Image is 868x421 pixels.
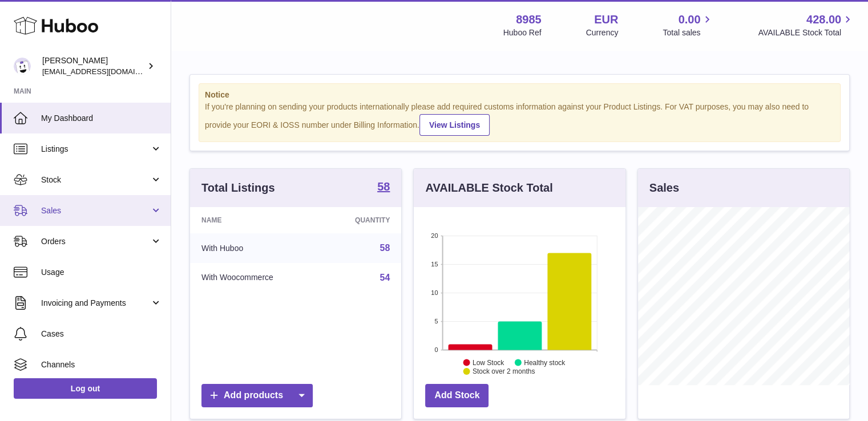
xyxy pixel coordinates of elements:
h3: Sales [649,180,679,196]
span: Stock [41,175,150,185]
span: Listings [41,144,150,155]
div: If you're planning on sending your products internationally please add required customs informati... [205,102,834,136]
span: Channels [41,359,162,370]
span: My Dashboard [41,113,162,124]
text: 15 [431,261,438,268]
text: 0 [435,346,438,353]
a: 54 [380,273,390,282]
h3: AVAILABLE Stock Total [425,180,552,196]
strong: 58 [377,181,390,192]
a: 428.00 AVAILABLE Stock Total [758,12,854,38]
a: Add products [201,384,313,407]
td: With Huboo [190,233,321,263]
text: 10 [431,289,438,296]
a: 0.00 Total sales [663,12,713,38]
span: Orders [41,236,150,247]
text: Healthy stock [524,358,566,366]
span: Invoicing and Payments [41,298,150,309]
span: 0.00 [679,12,701,27]
text: Low Stock [473,358,504,366]
span: Usage [41,267,162,278]
a: Add Stock [425,384,488,407]
div: Currency [586,27,619,38]
span: Sales [41,205,150,216]
div: [PERSON_NAME] [42,55,145,77]
span: AVAILABLE Stock Total [758,27,854,38]
th: Quantity [321,207,402,233]
span: Cases [41,329,162,339]
text: Stock over 2 months [473,367,535,375]
th: Name [190,207,321,233]
a: Log out [14,378,157,399]
strong: Notice [205,90,834,100]
a: View Listings [419,114,490,136]
div: Huboo Ref [503,27,542,38]
strong: EUR [594,12,618,27]
h3: Total Listings [201,180,275,196]
a: 58 [377,181,390,195]
text: 5 [435,318,438,325]
span: 428.00 [806,12,841,27]
span: Total sales [663,27,713,38]
a: 58 [380,243,390,253]
text: 20 [431,232,438,239]
td: With Woocommerce [190,263,321,293]
span: [EMAIL_ADDRESS][DOMAIN_NAME] [42,67,168,76]
strong: 8985 [516,12,542,27]
img: info@dehaanlifestyle.nl [14,58,31,75]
